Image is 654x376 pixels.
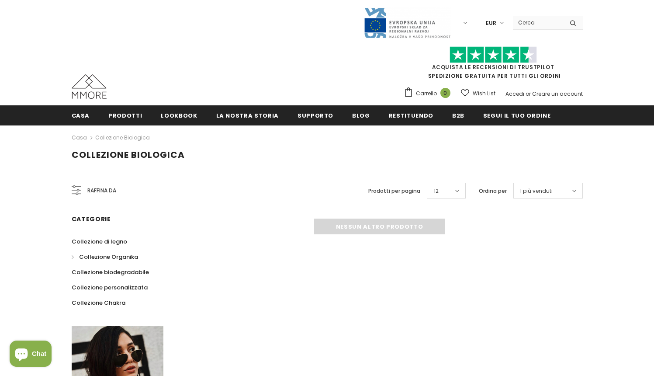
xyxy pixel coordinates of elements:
a: Collezione biologica [95,134,150,141]
span: Wish List [473,89,495,98]
span: Segui il tuo ordine [483,111,550,120]
a: Javni Razpis [363,19,451,26]
span: 12 [434,187,439,195]
img: Javni Razpis [363,7,451,39]
span: Categorie [72,215,111,223]
span: Collezione biologica [72,149,185,161]
span: La nostra storia [216,111,279,120]
label: Prodotti per pagina [368,187,420,195]
span: Blog [352,111,370,120]
span: 0 [440,88,450,98]
a: La nostra storia [216,105,279,125]
span: supporto [298,111,333,120]
a: Collezione di legno [72,234,127,249]
a: supporto [298,105,333,125]
a: Lookbook [161,105,197,125]
span: Collezione di legno [72,237,127,246]
span: Casa [72,111,90,120]
a: Casa [72,105,90,125]
img: Casi MMORE [72,74,107,99]
a: Prodotti [108,105,142,125]
span: Restituendo [389,111,433,120]
span: Collezione personalizzata [72,283,148,292]
a: Creare un account [532,90,583,97]
a: Segui il tuo ordine [483,105,550,125]
a: Restituendo [389,105,433,125]
a: Collezione Organika [72,249,138,265]
a: B2B [452,105,464,125]
span: EUR [486,19,496,28]
span: Collezione biodegradabile [72,268,149,276]
span: SPEDIZIONE GRATUITA PER TUTTI GLI ORDINI [404,50,583,80]
span: I più venduti [520,187,553,195]
span: B2B [452,111,464,120]
span: Collezione Chakra [72,299,125,307]
a: Acquista le recensioni di TrustPilot [432,63,554,71]
span: or [526,90,531,97]
span: Raffina da [87,186,116,195]
a: Accedi [505,90,524,97]
inbox-online-store-chat: Shopify online store chat [7,341,54,369]
a: Collezione biodegradabile [72,265,149,280]
span: Lookbook [161,111,197,120]
span: Collezione Organika [79,253,138,261]
a: Casa [72,132,87,143]
input: Search Site [513,16,563,29]
a: Carrello 0 [404,87,455,100]
span: Prodotti [108,111,142,120]
a: Blog [352,105,370,125]
span: Carrello [416,89,437,98]
a: Wish List [461,86,495,101]
img: Fidati di Pilot Stars [450,46,537,63]
label: Ordina per [479,187,507,195]
a: Collezione Chakra [72,295,125,310]
a: Collezione personalizzata [72,280,148,295]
